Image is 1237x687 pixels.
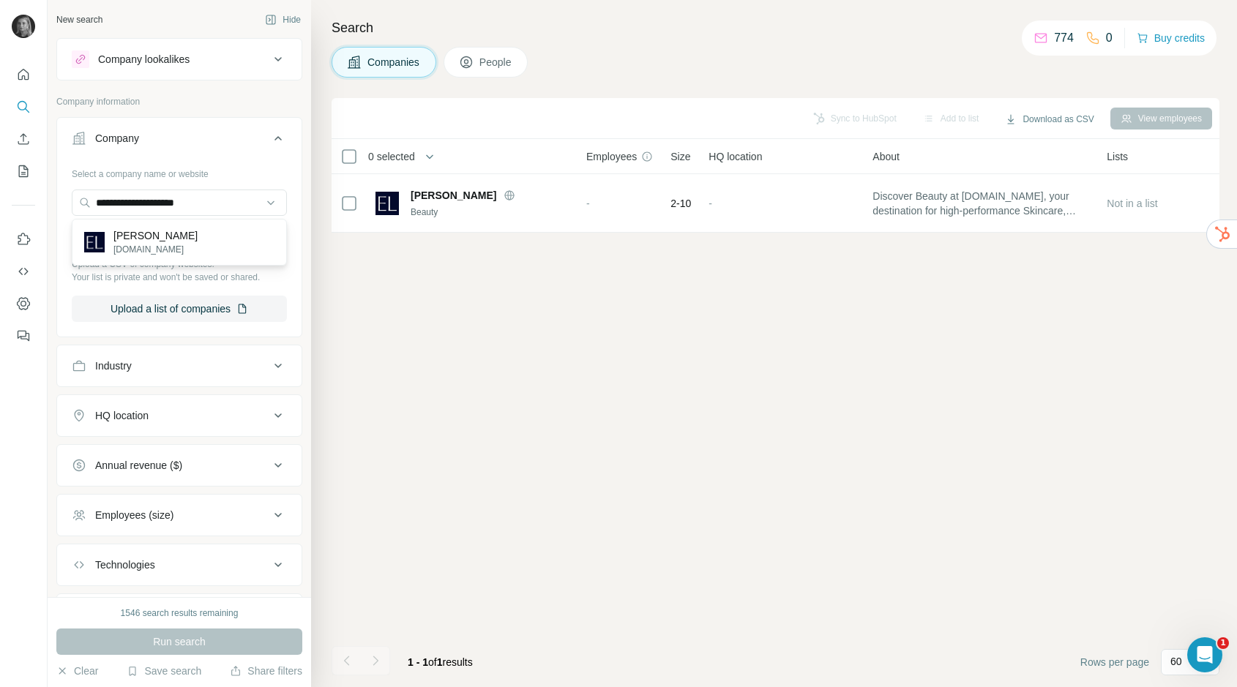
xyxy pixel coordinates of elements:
img: Logo of Estée Lauder [375,192,399,215]
span: Lists [1107,149,1128,164]
div: Company [95,131,139,146]
span: Discover Beauty at [DOMAIN_NAME], your destination for high-performance Skincare, Makeup, videos,... [872,189,1089,218]
button: Company lookalikes [57,42,302,77]
span: 0 selected [368,149,415,164]
img: Estée Lauder [84,232,105,252]
span: 1 - 1 [408,656,428,668]
span: People [479,55,513,70]
div: Company lookalikes [98,52,190,67]
button: Clear [56,664,98,678]
div: Employees (size) [95,508,173,522]
button: Technologies [57,547,302,582]
button: HQ location [57,398,302,433]
span: - [586,198,590,209]
p: Your list is private and won't be saved or shared. [72,271,287,284]
button: Share filters [230,664,302,678]
span: 2-10 [670,196,691,211]
span: - [709,198,712,209]
button: Save search [127,664,201,678]
div: Industry [95,358,132,373]
div: 1546 search results remaining [121,607,239,620]
span: Companies [367,55,421,70]
p: 60 [1170,654,1182,669]
button: Upload a list of companies [72,296,287,322]
button: Buy credits [1137,28,1205,48]
span: [PERSON_NAME] [411,188,496,203]
span: Rows per page [1080,655,1149,669]
span: 1 [437,656,443,668]
span: results [408,656,473,668]
img: Avatar [12,15,35,38]
span: Employees [586,149,637,164]
span: 1 [1217,637,1229,649]
h4: Search [332,18,1219,38]
div: Beauty [411,206,569,219]
p: [PERSON_NAME] [113,228,198,243]
button: Employees (size) [57,498,302,533]
span: Not in a list [1107,198,1157,209]
button: Industry [57,348,302,383]
div: Technologies [95,558,155,572]
p: 774 [1054,29,1074,47]
button: Quick start [12,61,35,88]
p: Company information [56,95,302,108]
button: Download as CSV [995,108,1104,130]
div: New search [56,13,102,26]
button: Use Surfe on LinkedIn [12,226,35,252]
p: [DOMAIN_NAME] [113,243,198,256]
button: My lists [12,158,35,184]
button: Use Surfe API [12,258,35,285]
span: About [872,149,900,164]
button: Annual revenue ($) [57,448,302,483]
div: Select a company name or website [72,162,287,181]
button: Dashboard [12,290,35,317]
iframe: Intercom live chat [1187,637,1222,672]
button: Hide [255,9,311,31]
button: Company [57,121,302,162]
button: Search [12,94,35,120]
span: Size [670,149,690,164]
p: 0 [1106,29,1113,47]
div: Annual revenue ($) [95,458,182,473]
span: HQ location [709,149,762,164]
span: of [428,656,437,668]
div: HQ location [95,408,149,423]
button: Feedback [12,323,35,349]
button: Enrich CSV [12,126,35,152]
